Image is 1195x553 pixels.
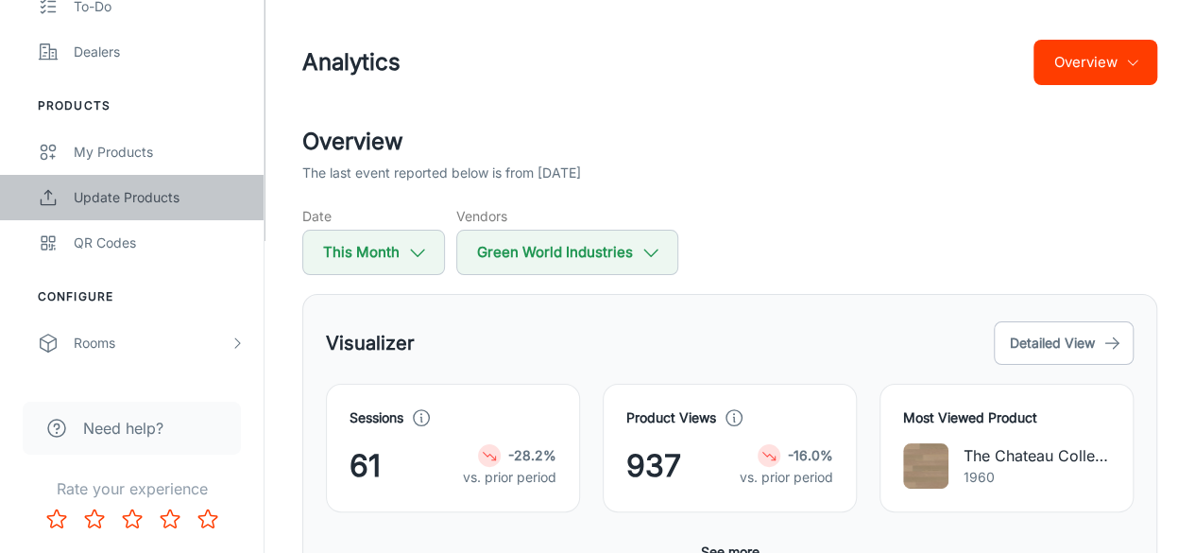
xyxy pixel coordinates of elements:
[456,206,678,226] h5: Vendors
[302,206,445,226] h5: Date
[903,407,1110,428] h4: Most Viewed Product
[788,447,833,463] strong: -16.0%
[456,230,678,275] button: Green World Industries
[302,230,445,275] button: This Month
[994,321,1134,365] button: Detailed View
[740,467,833,488] p: vs. prior period
[350,407,403,428] h4: Sessions
[151,500,189,538] button: Rate 4 star
[83,417,163,440] span: Need help?
[302,125,1157,159] h2: Overview
[903,443,948,489] img: The Chateau Collection
[74,378,245,399] div: Branding
[74,42,245,62] div: Dealers
[302,45,401,79] h1: Analytics
[350,443,381,489] span: 61
[302,163,581,183] p: The last event reported below is from [DATE]
[508,447,556,463] strong: -28.2%
[74,233,245,253] div: QR Codes
[113,500,151,538] button: Rate 3 star
[15,477,248,500] p: Rate your experience
[964,467,1110,488] p: 1960
[76,500,113,538] button: Rate 2 star
[74,142,245,163] div: My Products
[189,500,227,538] button: Rate 5 star
[1033,40,1157,85] button: Overview
[38,500,76,538] button: Rate 1 star
[74,187,245,208] div: Update Products
[326,329,415,357] h5: Visualizer
[626,407,716,428] h4: Product Views
[463,467,556,488] p: vs. prior period
[964,444,1110,467] p: The Chateau Collection
[74,333,230,354] div: Rooms
[626,443,681,489] span: 937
